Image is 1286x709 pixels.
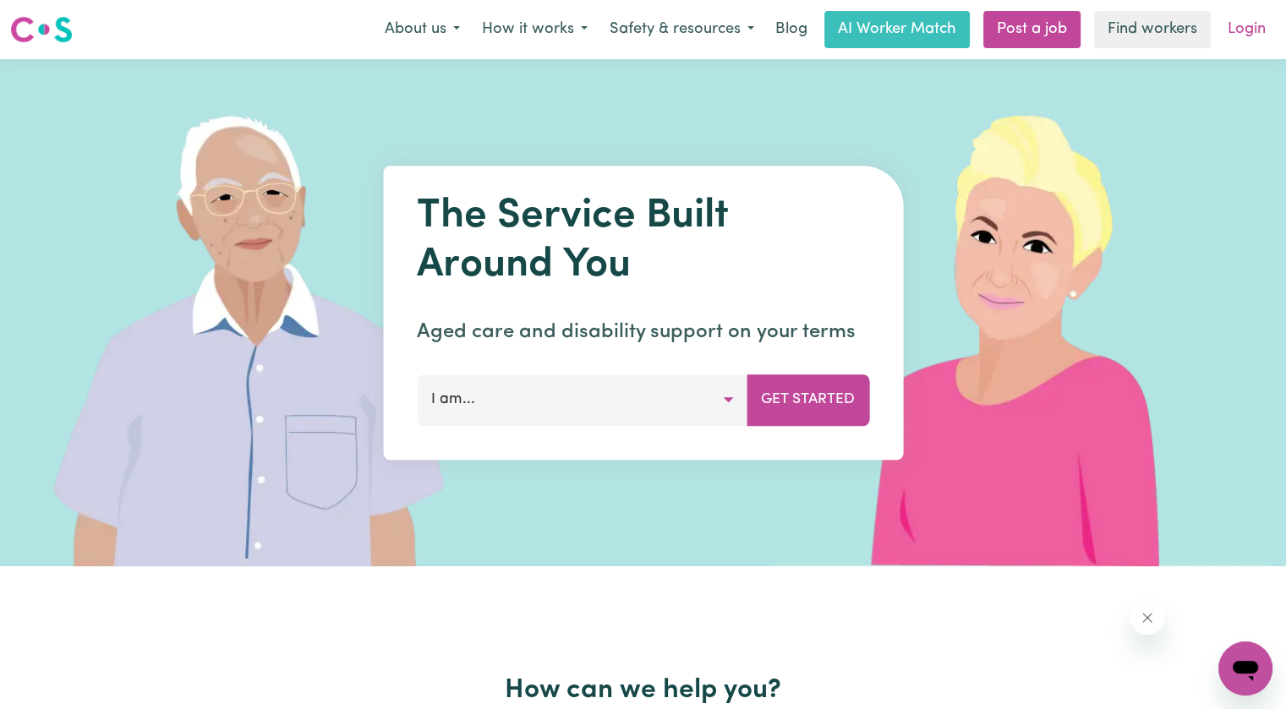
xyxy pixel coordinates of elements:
a: Post a job [983,11,1081,48]
span: Need any help? [10,12,102,25]
p: Aged care and disability support on your terms [417,317,869,347]
button: Safety & resources [599,12,765,47]
button: About us [374,12,471,47]
a: Blog [765,11,818,48]
a: AI Worker Match [824,11,970,48]
h1: The Service Built Around You [417,193,869,290]
iframe: Button to launch messaging window [1218,641,1272,695]
h2: How can we help you? [96,674,1191,706]
button: Get Started [747,374,869,425]
a: Careseekers logo [10,10,73,49]
button: I am... [417,374,747,425]
iframe: Close message [1130,601,1164,635]
a: Find workers [1094,11,1211,48]
a: Login [1218,11,1276,48]
button: How it works [471,12,599,47]
img: Careseekers logo [10,14,73,45]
